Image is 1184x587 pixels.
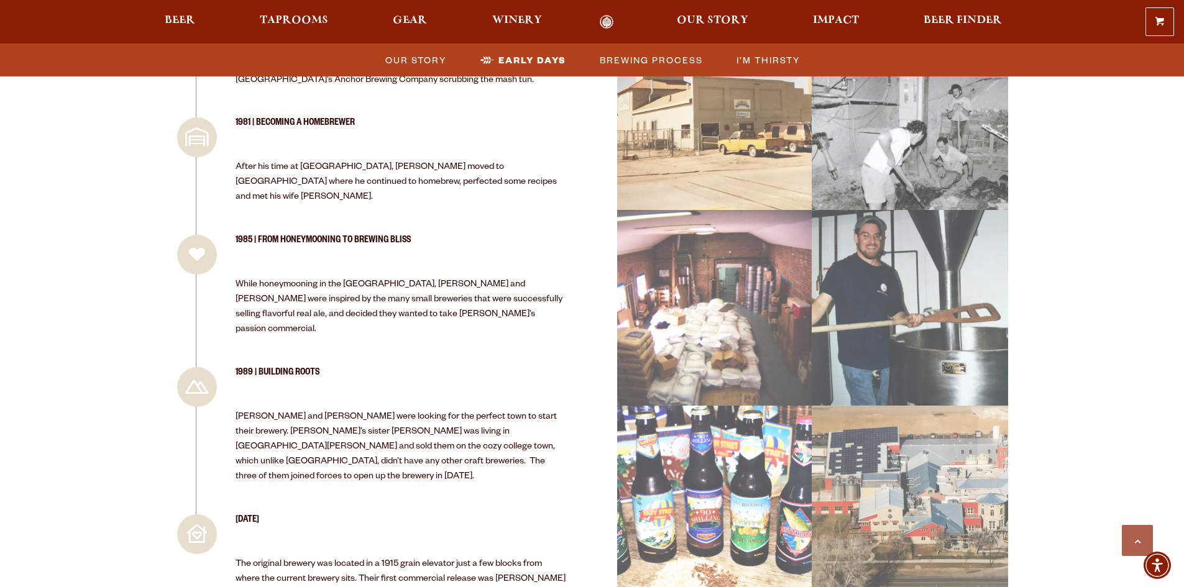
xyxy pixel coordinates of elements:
a: Odell Home [584,15,630,29]
div: 01_35 Picture 4 [812,15,1008,212]
h3: 1981 | Becoming a Homebrewer [236,117,567,140]
span: Winery [492,16,542,25]
div: 604014265.491664 [812,210,1008,407]
span: Impact [813,16,859,25]
a: Beer [157,15,203,29]
a: Our Story [378,51,453,69]
span: I’m Thirsty [737,51,801,69]
span: Beer [165,16,195,25]
div: 0_22 Picture 1 (1) [617,15,813,212]
span: Our Story [385,51,447,69]
span: Our Story [677,16,748,25]
span: Taprooms [260,16,328,25]
a: image 03_52 Picture 6 [617,210,813,406]
h3: 1985 | From Honeymooning to Brewing Bliss [236,235,567,258]
a: image 604014265.491664 [812,210,1008,406]
a: Brewing Process [592,51,709,69]
a: Impact [805,15,867,29]
a: I’m Thirsty [729,51,807,69]
a: Early Days [473,51,572,69]
h3: [DATE] [236,514,567,537]
a: Our Story [669,15,756,29]
a: Gear [385,15,435,29]
p: [PERSON_NAME] and [PERSON_NAME] were looking for the perfect town to start their brewery. [PERSON... [236,410,567,485]
a: image 01_35 Picture 4 [812,15,1008,211]
h3: 1989 | Building Roots [236,367,567,390]
a: image 0_22 Picture 1 (1) [617,15,813,211]
span: Beer Finder [924,16,1002,25]
div: 03_52 Picture 6 [617,210,813,407]
span: Gear [393,16,427,25]
a: Winery [484,15,550,29]
a: Beer Finder [916,15,1010,29]
a: Scroll to top [1122,525,1153,556]
p: While honeymooning in the [GEOGRAPHIC_DATA], [PERSON_NAME] and [PERSON_NAME] were inspired by the... [236,278,567,337]
span: Brewing Process [600,51,703,69]
span: Early Days [498,51,566,69]
p: After his time at [GEOGRAPHIC_DATA], [PERSON_NAME] moved to [GEOGRAPHIC_DATA] where he continued ... [236,160,567,205]
a: Taprooms [252,15,336,29]
div: Accessibility Menu [1144,552,1171,579]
